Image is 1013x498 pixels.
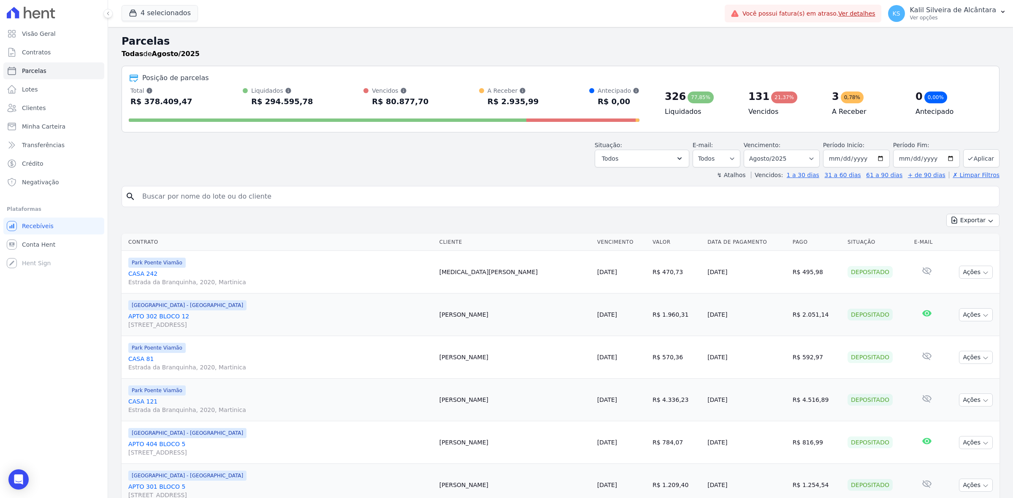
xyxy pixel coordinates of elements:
label: Vencidos: [751,172,783,178]
div: Depositado [848,479,893,491]
a: [DATE] [597,396,617,403]
label: Situação: [595,142,622,148]
label: Período Fim: [893,141,960,150]
span: Todos [602,153,618,164]
div: Open Intercom Messenger [8,469,29,490]
a: Lotes [3,81,104,98]
a: APTO 404 BLOCO 5[STREET_ADDRESS] [128,440,433,457]
td: [DATE] [704,421,789,464]
th: Data de Pagamento [704,234,789,251]
h4: Liquidados [665,107,735,117]
td: [DATE] [704,293,789,336]
span: Park Poente Viamão [128,258,186,268]
td: [PERSON_NAME] [436,379,594,421]
td: [DATE] [704,379,789,421]
a: [DATE] [597,354,617,361]
span: [GEOGRAPHIC_DATA] - [GEOGRAPHIC_DATA] [128,300,246,310]
h4: Antecipado [915,107,986,117]
a: ✗ Limpar Filtros [949,172,999,178]
button: Aplicar [963,149,999,167]
th: Vencimento [594,234,649,251]
div: 131 [748,90,769,103]
div: Posição de parcelas [142,73,209,83]
a: [DATE] [597,269,617,275]
th: Situação [844,234,911,251]
div: Depositado [848,309,893,320]
td: R$ 816,99 [789,421,844,464]
a: 31 a 60 dias [824,172,861,178]
td: R$ 1.960,31 [649,293,704,336]
td: [MEDICAL_DATA][PERSON_NAME] [436,251,594,293]
i: search [125,191,135,202]
button: Todos [595,150,689,167]
td: R$ 784,07 [649,421,704,464]
button: Ações [959,436,993,449]
button: Ações [959,308,993,321]
div: Depositado [848,436,893,448]
span: Você possui fatura(s) em atraso. [742,9,875,18]
div: Antecipado [598,86,639,95]
td: R$ 2.051,14 [789,293,844,336]
div: 3 [832,90,839,103]
a: [DATE] [597,311,617,318]
div: Depositado [848,351,893,363]
h4: Vencidos [748,107,818,117]
div: 21,37% [771,92,797,103]
div: R$ 0,00 [598,95,639,108]
a: CASA 242Estrada da Branquinha, 2020, Martinica [128,269,433,286]
div: R$ 2.935,99 [488,95,539,108]
span: Estrada da Branquinha, 2020, Martinica [128,278,433,286]
button: Ações [959,393,993,406]
th: Pago [789,234,844,251]
div: Depositado [848,266,893,278]
span: Recebíveis [22,222,54,230]
div: 0,78% [841,92,864,103]
span: Estrada da Branquinha, 2020, Martinica [128,406,433,414]
label: ↯ Atalhos [717,172,745,178]
a: 1 a 30 dias [787,172,819,178]
div: Total [130,86,192,95]
a: Crédito [3,155,104,172]
span: Crédito [22,159,43,168]
a: Negativação [3,174,104,191]
button: Exportar [946,214,999,227]
td: [PERSON_NAME] [436,336,594,379]
a: Conta Hent [3,236,104,253]
strong: Todas [122,50,144,58]
div: 0,00% [924,92,947,103]
div: R$ 378.409,47 [130,95,192,108]
td: R$ 4.336,23 [649,379,704,421]
span: [STREET_ADDRESS] [128,320,433,329]
a: 61 a 90 dias [866,172,902,178]
span: Contratos [22,48,51,57]
a: CASA 81Estrada da Branquinha, 2020, Martinica [128,355,433,371]
button: 4 selecionados [122,5,198,21]
div: Plataformas [7,204,101,214]
label: Vencimento: [744,142,780,148]
button: Ações [959,351,993,364]
div: Liquidados [251,86,313,95]
div: R$ 294.595,78 [251,95,313,108]
button: Ações [959,479,993,492]
td: R$ 570,36 [649,336,704,379]
label: E-mail: [693,142,713,148]
span: Lotes [22,85,38,94]
a: [DATE] [597,482,617,488]
th: E-mail [911,234,943,251]
div: Vencidos [372,86,428,95]
td: R$ 592,97 [789,336,844,379]
td: R$ 470,73 [649,251,704,293]
td: [DATE] [704,336,789,379]
span: [STREET_ADDRESS] [128,448,433,457]
p: Ver opções [910,14,996,21]
strong: Agosto/2025 [152,50,200,58]
div: 326 [665,90,686,103]
span: Park Poente Viamão [128,343,186,353]
td: [DATE] [704,251,789,293]
span: Conta Hent [22,240,55,249]
th: Contrato [122,234,436,251]
span: [GEOGRAPHIC_DATA] - [GEOGRAPHIC_DATA] [128,471,246,481]
span: Visão Geral [22,30,56,38]
span: [GEOGRAPHIC_DATA] - [GEOGRAPHIC_DATA] [128,428,246,438]
span: Minha Carteira [22,122,65,131]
